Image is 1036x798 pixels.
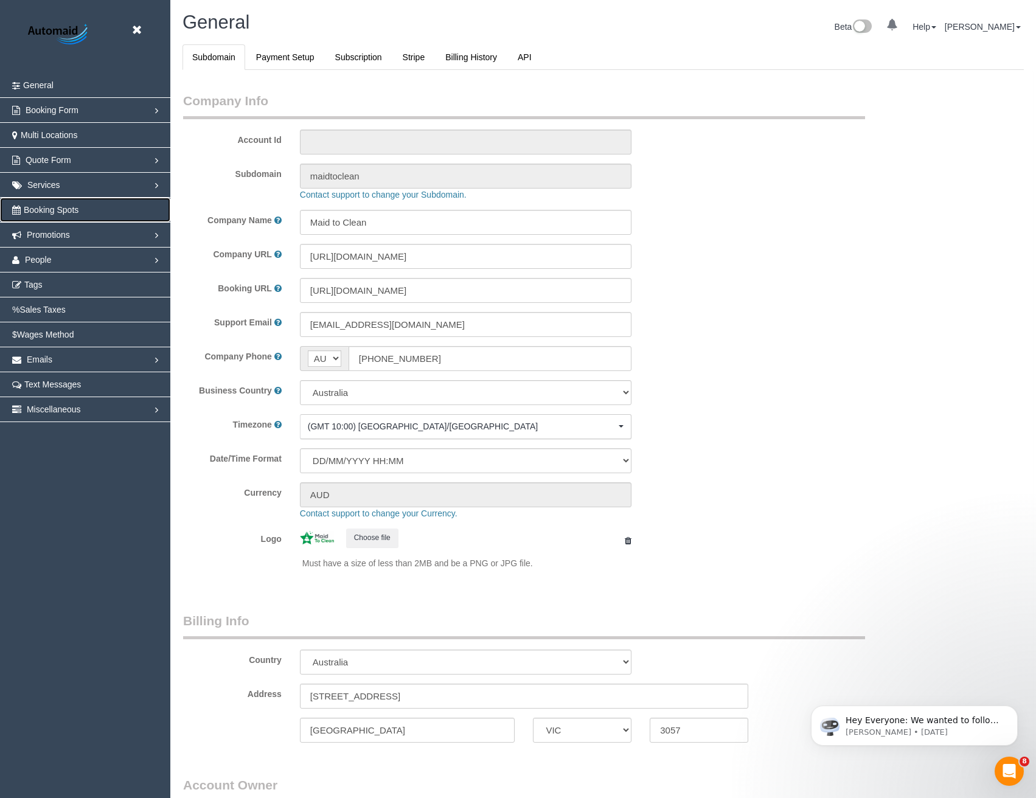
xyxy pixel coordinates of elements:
legend: Billing Info [183,612,865,639]
img: Automaid Logo [21,21,97,49]
a: Stripe [393,44,435,70]
span: Booking Form [26,105,78,115]
a: Billing History [436,44,507,70]
span: Text Messages [24,380,81,389]
span: Miscellaneous [27,404,81,414]
input: Zip [650,718,748,743]
div: Contact support to change your Subdomain. [291,189,991,201]
label: Company Phone [204,350,271,363]
span: General [23,80,54,90]
img: New interface [852,19,872,35]
label: Company URL [213,248,271,260]
label: Country [249,654,282,666]
label: Business Country [199,384,272,397]
span: Multi Locations [21,130,77,140]
label: Subdomain [174,164,291,180]
span: Wages Method [17,330,74,339]
span: Quote Form [26,155,71,165]
span: Tags [24,280,43,290]
label: Currency [174,482,291,499]
input: Phone [349,346,631,371]
label: Support Email [214,316,272,328]
span: General [183,12,249,33]
img: 367b4035868b057e955216826a9f17c862141b21.jpeg [300,531,334,544]
ol: Choose Timezone [300,414,631,439]
span: (GMT 10:00) [GEOGRAPHIC_DATA]/[GEOGRAPHIC_DATA] [308,420,616,432]
p: Message from Ellie, sent 1d ago [53,47,210,58]
span: Hey Everyone: We wanted to follow up and let you know we have been closely monitoring the account... [53,35,208,166]
iframe: Intercom live chat [995,757,1024,786]
span: Promotions [27,230,70,240]
a: [PERSON_NAME] [945,22,1021,32]
label: Address [248,688,282,700]
span: Emails [27,355,52,364]
a: Help [913,22,936,32]
label: Company Name [207,214,272,226]
button: Choose file [346,529,398,547]
label: Logo [174,529,291,545]
label: Date/Time Format [174,448,291,465]
label: Timezone [233,418,272,431]
iframe: Intercom notifications message [793,680,1036,765]
label: Account Id [174,130,291,146]
a: Beta [835,22,872,32]
p: Must have a size of less than 2MB and be a PNG or JPG file. [302,557,631,569]
label: Booking URL [218,282,272,294]
span: 8 [1020,757,1029,766]
div: Contact support to change your Currency. [291,507,991,519]
button: (GMT 10:00) [GEOGRAPHIC_DATA]/[GEOGRAPHIC_DATA] [300,414,631,439]
span: Services [27,180,60,190]
a: API [508,44,541,70]
span: Sales Taxes [19,305,65,314]
legend: Company Info [183,92,865,119]
span: Booking Spots [24,205,78,215]
a: Subdomain [183,44,245,70]
input: City [300,718,515,743]
span: People [25,255,52,265]
a: Subscription [325,44,392,70]
a: Payment Setup [246,44,324,70]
